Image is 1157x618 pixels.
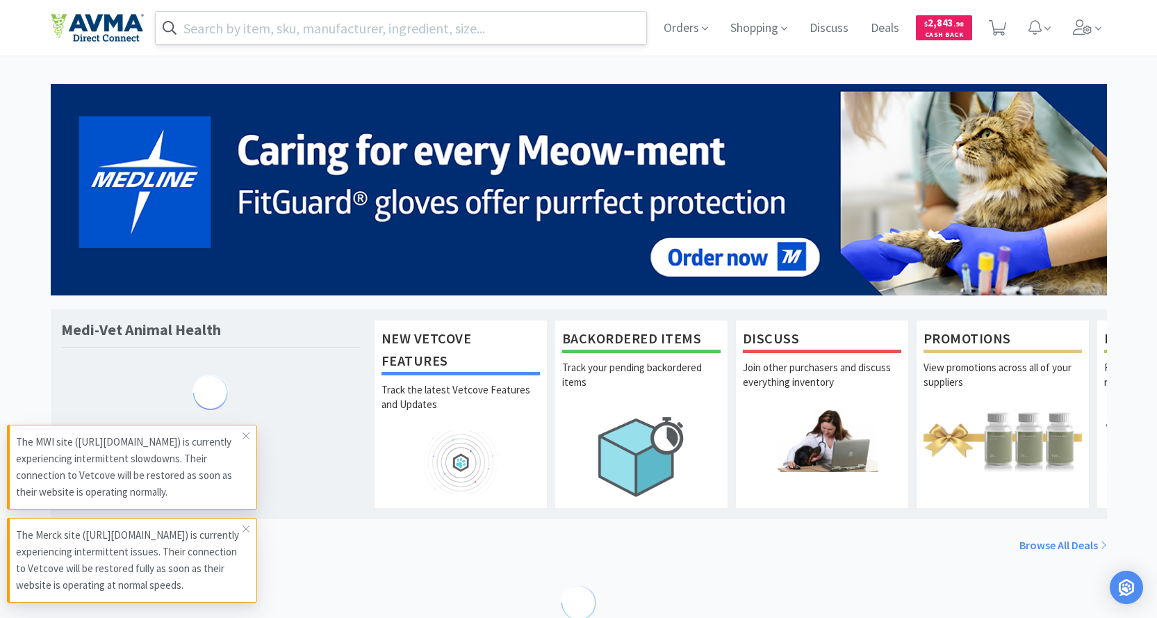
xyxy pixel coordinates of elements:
[924,327,1082,353] h1: Promotions
[924,409,1082,472] img: hero_promotions.png
[953,19,964,29] span: . 98
[555,320,728,509] a: Backordered ItemsTrack your pending backordered items
[51,13,144,42] img: e4e33dab9f054f5782a47901c742baa9_102.png
[51,84,1107,295] img: 5b85490d2c9a43ef9873369d65f5cc4c_481.png
[1019,537,1107,555] a: Browse All Deals
[381,382,540,431] p: Track the latest Vetcove Features and Updates
[924,16,964,29] span: 2,843
[16,527,243,594] p: The Merck site ([URL][DOMAIN_NAME]) is currently experiencing intermittent issues. Their connecti...
[562,360,721,409] p: Track your pending backordered items
[562,327,721,353] h1: Backordered Items
[381,327,540,375] h1: New Vetcove Features
[916,9,972,47] a: $2,843.98Cash Back
[156,12,647,44] input: Search by item, sku, manufacturer, ingredient, size...
[924,360,1082,409] p: View promotions across all of your suppliers
[1110,571,1143,604] div: Open Intercom Messenger
[865,22,905,35] a: Deals
[374,320,548,509] a: New Vetcove FeaturesTrack the latest Vetcove Features and Updates
[381,431,540,494] img: hero_feature_roadmap.png
[61,320,221,340] h1: Medi-Vet Animal Health
[562,409,721,504] img: hero_backorders.png
[924,31,964,40] span: Cash Back
[735,320,909,509] a: DiscussJoin other purchasers and discuss everything inventory
[743,409,901,472] img: hero_discuss.png
[924,19,928,29] span: $
[916,320,1090,509] a: PromotionsView promotions across all of your suppliers
[743,360,901,409] p: Join other purchasers and discuss everything inventory
[16,434,243,501] p: The MWI site ([URL][DOMAIN_NAME]) is currently experiencing intermittent slowdowns. Their connect...
[743,327,901,353] h1: Discuss
[804,22,854,35] a: Discuss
